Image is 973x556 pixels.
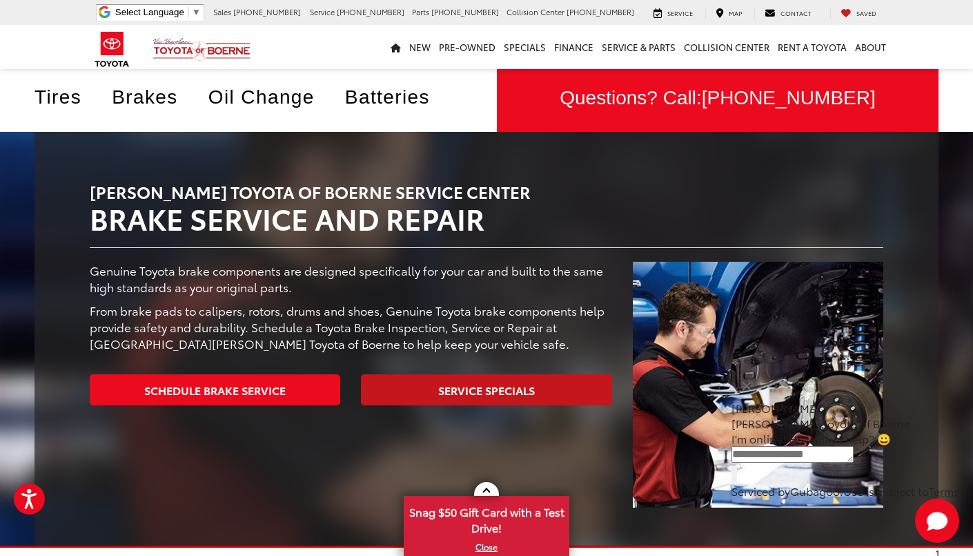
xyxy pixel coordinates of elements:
[435,25,500,69] a: Pre-Owned
[337,6,404,17] span: [PHONE_NUMBER]
[780,8,812,17] span: Contact
[851,25,890,69] a: About
[405,497,568,539] span: Snag $50 Gift Card with a Test Drive!
[774,25,851,69] a: Rent a Toyota
[345,86,451,108] a: Batteries
[310,6,335,17] span: Service
[192,7,201,17] span: ▼
[643,8,703,19] a: Service
[497,64,938,132] a: Questions? Call:[PHONE_NUMBER]
[550,25,598,69] a: Finance
[115,7,184,17] span: Select Language
[500,25,550,69] a: Specials
[830,8,887,19] a: My Saved Vehicles
[680,25,774,69] a: Collision Center
[497,64,938,132] div: Questions? Call:
[598,25,680,69] a: Service & Parts: Opens in a new tab
[90,170,883,233] h2: Brake Service And Repair
[754,8,822,19] a: Contact
[405,25,435,69] a: New
[915,499,959,543] button: Toggle Chat Window
[90,262,612,295] p: Genuine Toyota brake components are designed specifically for your car and built to the same high...
[213,6,231,17] span: Sales
[208,86,335,108] a: Oil Change
[915,499,959,543] svg: Start Chat
[90,302,612,352] p: From brake pads to calipers, rotors, drums and shoes, Genuine Toyota brake components help provid...
[431,6,499,17] span: [PHONE_NUMBER]
[705,8,752,19] a: Map
[702,87,876,108] span: [PHONE_NUMBER]
[361,374,611,405] a: Service Specials
[86,27,138,72] img: Toyota
[112,86,199,108] a: Brakes
[412,6,429,17] span: Parts
[729,8,742,17] span: Map
[507,6,564,17] span: Collision Center
[35,86,102,108] a: Tires
[90,374,340,405] a: Schedule Brake Service
[667,8,693,17] span: Service
[567,6,634,17] span: [PHONE_NUMBER]
[386,25,405,69] a: Home
[856,8,876,17] span: Saved
[633,262,883,508] img: Service Center | Vic Vaughan Toyota of Boerne in Boerne TX
[153,37,251,61] img: Vic Vaughan Toyota of Boerne
[90,180,531,203] span: [PERSON_NAME] Toyota of Boerne Service Center
[233,6,301,17] span: [PHONE_NUMBER]
[115,7,201,17] a: Select Language​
